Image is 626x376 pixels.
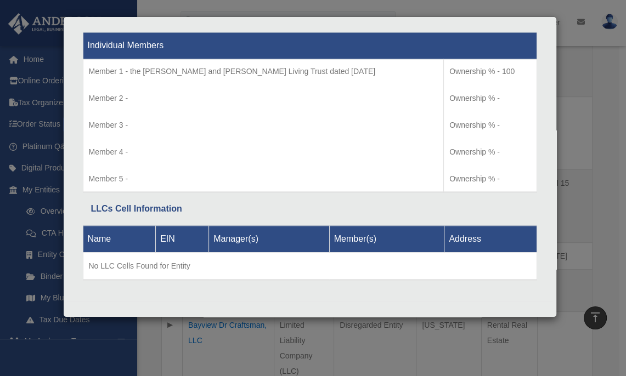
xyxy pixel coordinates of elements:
[209,225,330,252] th: Manager(s)
[83,225,156,252] th: Name
[329,225,444,252] th: Member(s)
[89,118,438,132] p: Member 3 -
[89,145,438,159] p: Member 4 -
[83,252,537,280] td: No LLC Cells Found for Entity
[449,145,531,159] p: Ownership % -
[89,65,438,78] p: Member 1 - the [PERSON_NAME] and [PERSON_NAME] Living Trust dated [DATE]
[449,65,531,78] p: Ownership % - 100
[444,225,537,252] th: Address
[449,92,531,105] p: Ownership % -
[89,172,438,186] p: Member 5 -
[449,118,531,132] p: Ownership % -
[156,225,209,252] th: EIN
[83,32,537,59] th: Individual Members
[89,92,438,105] p: Member 2 -
[91,201,529,217] div: LLCs Cell Information
[449,172,531,186] p: Ownership % -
